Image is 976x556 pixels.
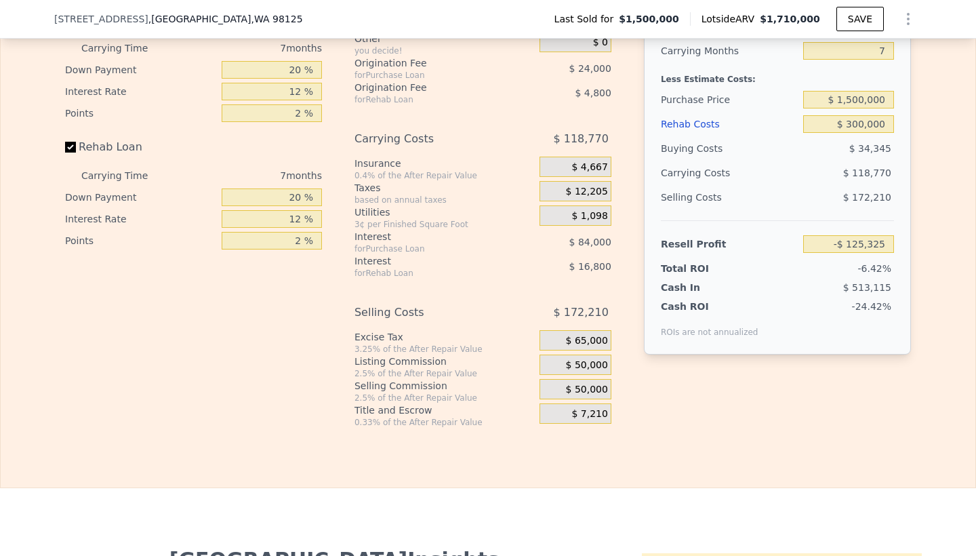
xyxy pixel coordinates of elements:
[354,254,506,268] div: Interest
[661,300,758,313] div: Cash ROI
[661,112,798,136] div: Rehab Costs
[354,56,506,70] div: Origination Fee
[354,157,534,170] div: Insurance
[81,37,169,59] div: Carrying Time
[569,237,611,247] span: $ 84,000
[354,330,534,344] div: Excise Tax
[843,282,891,293] span: $ 513,115
[354,417,534,428] div: 0.33% of the After Repair Value
[354,94,506,105] div: for Rehab Loan
[569,63,611,74] span: $ 24,000
[354,81,506,94] div: Origination Fee
[65,230,216,252] div: Points
[354,368,534,379] div: 2.5% of the After Repair Value
[566,359,608,372] span: $ 50,000
[65,102,216,124] div: Points
[354,243,506,254] div: for Purchase Loan
[354,219,534,230] div: 3¢ per Finished Square Foot
[571,161,607,174] span: $ 4,667
[661,262,746,275] div: Total ROI
[566,186,608,198] span: $ 12,205
[354,205,534,219] div: Utilities
[354,181,534,195] div: Taxes
[65,59,216,81] div: Down Payment
[175,37,322,59] div: 7 months
[849,143,891,154] span: $ 34,345
[354,32,534,45] div: Other
[661,281,746,294] div: Cash In
[553,127,608,151] span: $ 118,770
[895,5,922,33] button: Show Options
[54,12,148,26] span: [STREET_ADDRESS]
[575,87,611,98] span: $ 4,800
[571,210,607,222] span: $ 1,098
[566,384,608,396] span: $ 50,000
[836,7,884,31] button: SAVE
[852,301,891,312] span: -24.42%
[354,268,506,279] div: for Rehab Loan
[661,63,894,87] div: Less Estimate Costs:
[65,186,216,208] div: Down Payment
[661,136,798,161] div: Buying Costs
[661,313,758,338] div: ROIs are not annualized
[619,12,679,26] span: $1,500,000
[354,403,534,417] div: Title and Escrow
[148,12,303,26] span: , [GEOGRAPHIC_DATA]
[554,12,619,26] span: Last Sold for
[593,37,608,49] span: $ 0
[661,185,798,210] div: Selling Costs
[553,300,608,325] span: $ 172,210
[760,14,820,24] span: $1,710,000
[354,393,534,403] div: 2.5% of the After Repair Value
[354,355,534,368] div: Listing Commission
[65,208,216,230] div: Interest Rate
[175,165,322,186] div: 7 months
[354,45,534,56] div: you decide!
[661,87,798,112] div: Purchase Price
[354,379,534,393] div: Selling Commission
[701,12,760,26] span: Lotside ARV
[566,335,608,347] span: $ 65,000
[843,167,891,178] span: $ 118,770
[354,127,506,151] div: Carrying Costs
[65,135,216,159] label: Rehab Loan
[857,263,891,274] span: -6.42%
[81,165,169,186] div: Carrying Time
[251,14,302,24] span: , WA 98125
[661,161,746,185] div: Carrying Costs
[843,192,891,203] span: $ 172,210
[354,230,506,243] div: Interest
[354,70,506,81] div: for Purchase Loan
[354,344,534,355] div: 3.25% of the After Repair Value
[354,195,534,205] div: based on annual taxes
[571,408,607,420] span: $ 7,210
[569,261,611,272] span: $ 16,800
[354,300,506,325] div: Selling Costs
[354,170,534,181] div: 0.4% of the After Repair Value
[65,81,216,102] div: Interest Rate
[661,232,798,256] div: Resell Profit
[65,142,76,153] input: Rehab Loan
[661,39,798,63] div: Carrying Months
